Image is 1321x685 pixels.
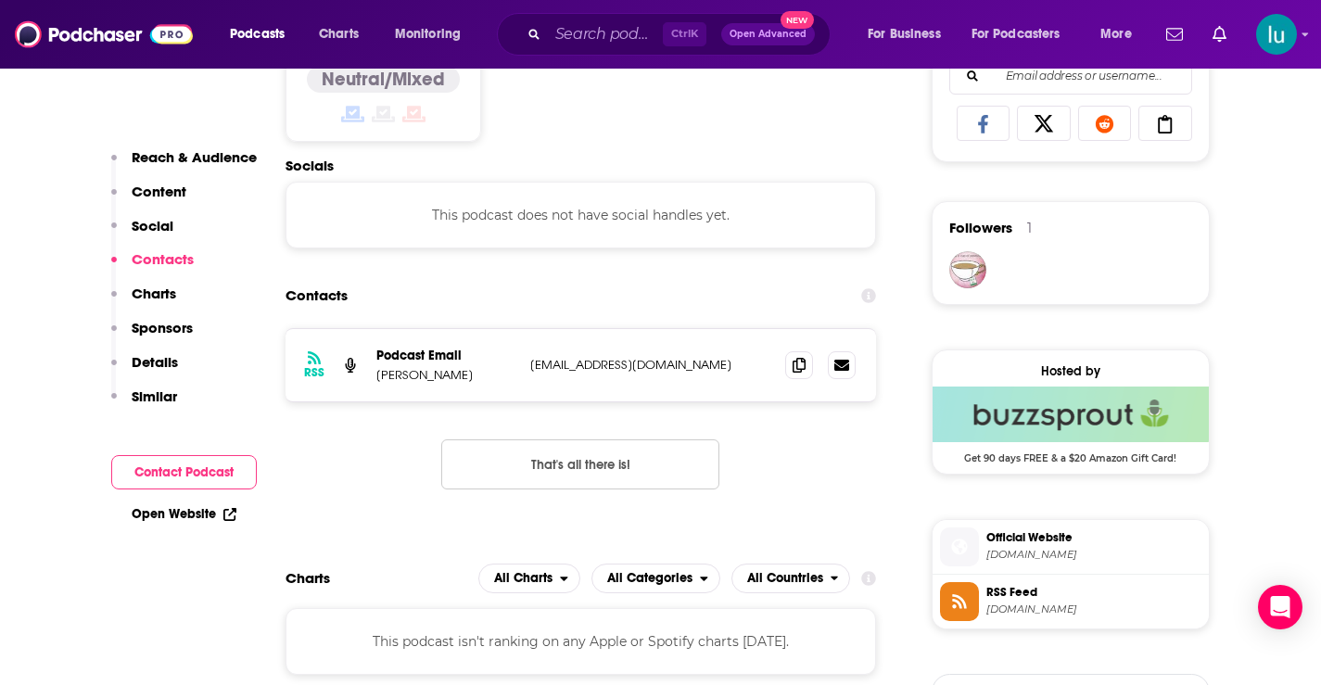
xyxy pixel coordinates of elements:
[730,30,807,39] span: Open Advanced
[132,506,236,522] a: Open Website
[747,572,823,585] span: All Countries
[731,564,851,593] h2: Countries
[986,548,1201,562] span: alenagomesrodrigues.com
[304,365,324,380] h3: RSS
[959,19,1087,49] button: open menu
[933,387,1209,442] img: Buzzsprout Deal: Get 90 days FREE & a $20 Amazon Gift Card!
[1256,14,1297,55] button: Show profile menu
[111,217,173,251] button: Social
[933,442,1209,464] span: Get 90 days FREE & a $20 Amazon Gift Card!
[286,157,877,174] h2: Socials
[1078,106,1132,141] a: Share on Reddit
[111,319,193,353] button: Sponsors
[972,21,1061,47] span: For Podcasters
[286,569,330,587] h2: Charts
[940,527,1201,566] a: Official Website[DOMAIN_NAME]
[949,251,986,288] img: janetsikiotis
[132,285,176,302] p: Charts
[395,21,461,47] span: Monitoring
[1027,220,1032,236] div: 1
[933,363,1209,379] div: Hosted by
[1100,21,1132,47] span: More
[132,217,173,235] p: Social
[132,148,257,166] p: Reach & Audience
[1017,106,1071,141] a: Share on X/Twitter
[478,564,580,593] button: open menu
[781,11,814,29] span: New
[217,19,309,49] button: open menu
[721,23,815,45] button: Open AdvancedNew
[530,357,771,373] p: [EMAIL_ADDRESS][DOMAIN_NAME]
[1256,14,1297,55] span: Logged in as lusodano
[591,564,720,593] button: open menu
[132,353,178,371] p: Details
[731,564,851,593] button: open menu
[1205,19,1234,50] a: Show notifications dropdown
[965,58,1176,94] input: Email address or username...
[663,22,706,46] span: Ctrl K
[111,353,178,387] button: Details
[15,17,193,52] img: Podchaser - Follow, Share and Rate Podcasts
[940,582,1201,621] a: RSS Feed[DOMAIN_NAME]
[548,19,663,49] input: Search podcasts, credits, & more...
[949,219,1012,236] span: Followers
[494,572,553,585] span: All Charts
[376,367,515,383] p: [PERSON_NAME]
[132,250,194,268] p: Contacts
[607,572,692,585] span: All Categories
[111,455,257,489] button: Contact Podcast
[111,250,194,285] button: Contacts
[111,387,177,422] button: Similar
[1138,106,1192,141] a: Copy Link
[855,19,964,49] button: open menu
[132,387,177,405] p: Similar
[382,19,485,49] button: open menu
[111,148,257,183] button: Reach & Audience
[957,106,1010,141] a: Share on Facebook
[132,183,186,200] p: Content
[514,13,848,56] div: Search podcasts, credits, & more...
[132,319,193,336] p: Sponsors
[868,21,941,47] span: For Business
[376,348,515,363] p: Podcast Email
[949,57,1192,95] div: Search followers
[986,603,1201,616] span: feeds.buzzsprout.com
[986,529,1201,546] span: Official Website
[478,564,580,593] h2: Platforms
[1087,19,1155,49] button: open menu
[111,285,176,319] button: Charts
[591,564,720,593] h2: Categories
[319,21,359,47] span: Charts
[1256,14,1297,55] img: User Profile
[1159,19,1190,50] a: Show notifications dropdown
[111,183,186,217] button: Content
[441,439,719,489] button: Nothing here.
[322,68,445,91] h4: Neutral/Mixed
[1258,585,1302,629] div: Open Intercom Messenger
[307,19,370,49] a: Charts
[230,21,285,47] span: Podcasts
[286,608,877,675] div: This podcast isn't ranking on any Apple or Spotify charts [DATE].
[286,278,348,313] h2: Contacts
[286,182,877,248] div: This podcast does not have social handles yet.
[933,387,1209,463] a: Buzzsprout Deal: Get 90 days FREE & a $20 Amazon Gift Card!
[986,584,1201,601] span: RSS Feed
